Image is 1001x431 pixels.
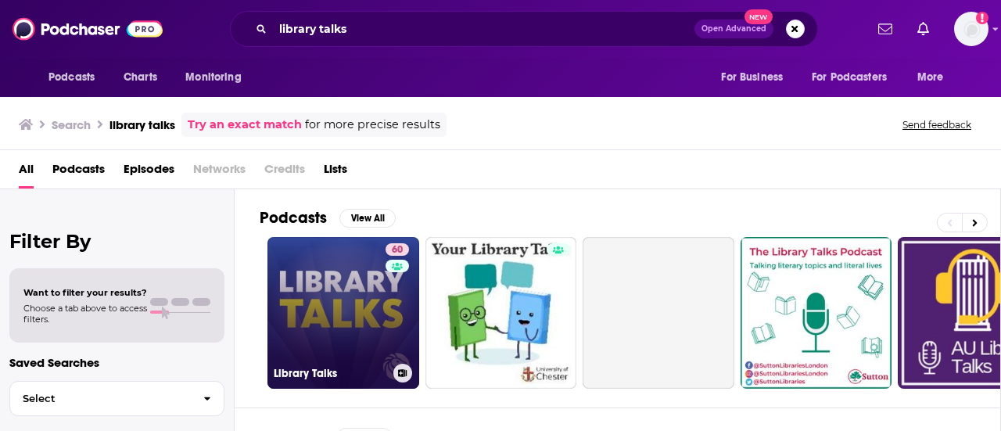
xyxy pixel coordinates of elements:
h3: library talks [109,117,175,132]
a: Episodes [124,156,174,189]
h3: Search [52,117,91,132]
span: Monitoring [185,66,241,88]
button: Show profile menu [954,12,988,46]
span: For Business [721,66,783,88]
a: Podcasts [52,156,105,189]
span: New [744,9,773,24]
img: User Profile [954,12,988,46]
button: Select [9,381,224,416]
a: Show notifications dropdown [872,16,899,42]
button: Send feedback [898,118,976,131]
h2: Filter By [9,230,224,253]
a: All [19,156,34,189]
span: Credits [264,156,305,189]
span: Charts [124,66,157,88]
button: View All [339,209,396,228]
button: open menu [906,63,963,92]
span: Podcasts [48,66,95,88]
img: Podchaser - Follow, Share and Rate Podcasts [13,14,163,44]
span: Select [10,393,191,404]
input: Search podcasts, credits, & more... [273,16,694,41]
span: Networks [193,156,246,189]
div: Search podcasts, credits, & more... [230,11,818,47]
a: 60 [386,243,409,256]
span: Logged in as mdekoning [954,12,988,46]
a: 60Library Talks [267,237,419,389]
span: for more precise results [305,116,440,134]
h2: Podcasts [260,208,327,228]
a: Lists [324,156,347,189]
button: Open AdvancedNew [694,20,773,38]
a: Try an exact match [188,116,302,134]
a: PodcastsView All [260,208,396,228]
button: open menu [38,63,115,92]
span: Open Advanced [701,25,766,33]
p: Saved Searches [9,355,224,370]
button: open menu [802,63,910,92]
span: More [917,66,944,88]
h3: Library Talks [274,367,387,380]
button: open menu [174,63,261,92]
a: Charts [113,63,167,92]
svg: Add a profile image [976,12,988,24]
span: 60 [392,242,403,258]
span: Choose a tab above to access filters. [23,303,147,325]
span: For Podcasters [812,66,887,88]
a: Show notifications dropdown [911,16,935,42]
button: open menu [710,63,802,92]
span: Want to filter your results? [23,287,147,298]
